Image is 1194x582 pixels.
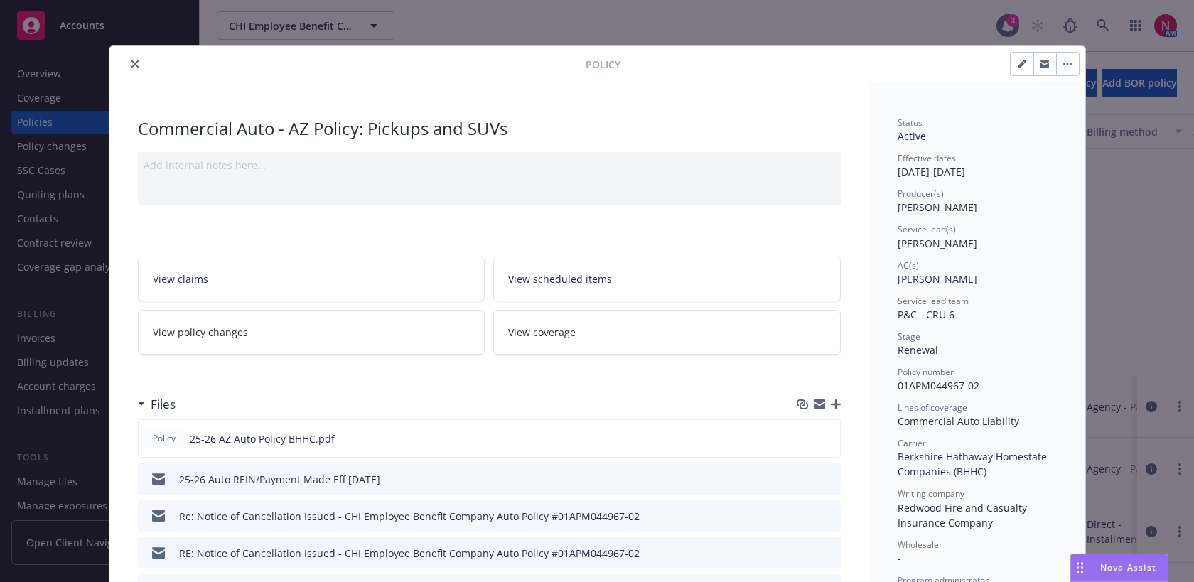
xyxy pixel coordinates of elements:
[144,158,835,173] div: Add internal notes here...
[800,509,811,524] button: download file
[898,366,954,378] span: Policy number
[898,551,901,565] span: -
[898,272,977,286] span: [PERSON_NAME]
[822,546,835,561] button: preview file
[898,188,944,200] span: Producer(s)
[822,472,835,487] button: preview file
[508,325,576,340] span: View coverage
[898,379,979,392] span: 01APM044967-02
[179,509,640,524] div: Re: Notice of Cancellation Issued - CHI Employee Benefit Company Auto Policy #01APM044967-02
[508,271,612,286] span: View scheduled items
[898,295,969,307] span: Service lead team
[898,414,1019,428] span: Commercial Auto Liability
[898,308,954,321] span: P&C - CRU 6
[138,395,176,414] div: Files
[898,152,956,164] span: Effective dates
[150,432,178,445] span: Policy
[898,343,938,357] span: Renewal
[151,395,176,414] h3: Files
[1070,554,1168,582] button: Nova Assist
[898,501,1030,529] span: Redwood Fire and Casualty Insurance Company
[898,152,1057,179] div: [DATE] - [DATE]
[586,57,620,72] span: Policy
[138,117,841,141] div: Commercial Auto - AZ Policy: Pickups and SUVs
[799,431,810,446] button: download file
[800,546,811,561] button: download file
[138,257,485,301] a: View claims
[190,431,335,446] span: 25-26 AZ Auto Policy BHHC.pdf
[179,546,640,561] div: RE: Notice of Cancellation Issued - CHI Employee Benefit Company Auto Policy #01APM044967-02
[898,437,926,449] span: Carrier
[898,223,956,235] span: Service lead(s)
[800,472,811,487] button: download file
[898,330,920,343] span: Stage
[153,271,208,286] span: View claims
[1100,561,1156,573] span: Nova Assist
[898,259,919,271] span: AC(s)
[127,55,144,72] button: close
[822,509,835,524] button: preview file
[1071,554,1089,581] div: Drag to move
[898,237,977,250] span: [PERSON_NAME]
[822,431,834,446] button: preview file
[493,257,841,301] a: View scheduled items
[898,200,977,214] span: [PERSON_NAME]
[138,310,485,355] a: View policy changes
[898,450,1050,478] span: Berkshire Hathaway Homestate Companies (BHHC)
[898,539,942,551] span: Wholesaler
[898,129,926,143] span: Active
[493,310,841,355] a: View coverage
[153,325,248,340] span: View policy changes
[898,487,964,500] span: Writing company
[898,402,967,414] span: Lines of coverage
[179,472,380,487] div: 25-26 Auto REIN/Payment Made Eff [DATE]
[898,117,923,129] span: Status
